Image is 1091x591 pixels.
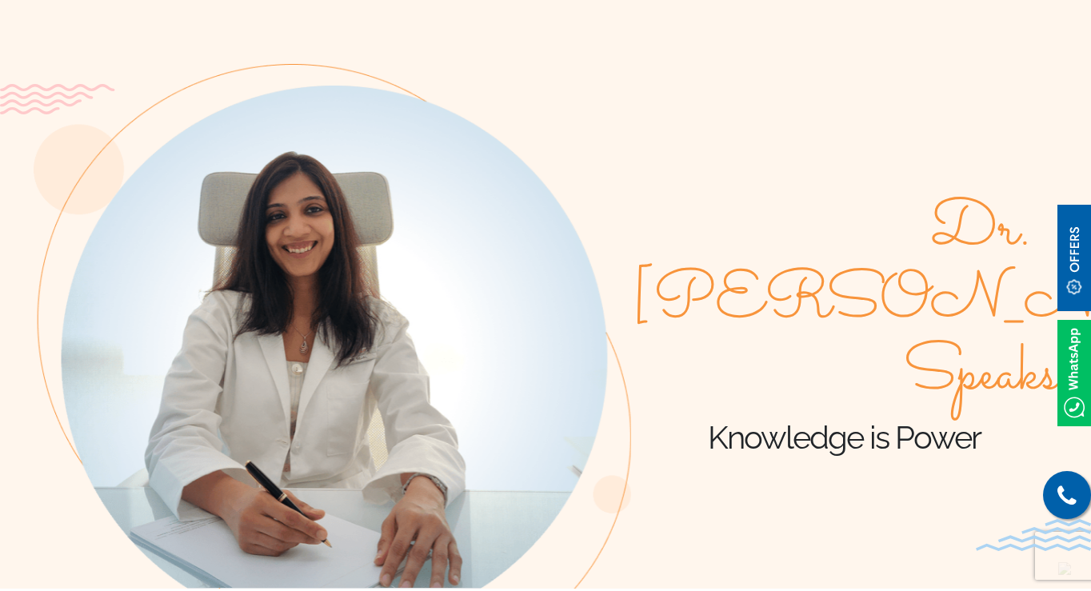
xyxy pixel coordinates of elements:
[976,519,1091,551] img: bluewave
[34,64,631,589] img: Banner Image
[1058,562,1071,575] img: up-blue-arrow.svg
[1057,320,1091,426] img: Whatsappicon
[1057,205,1091,311] img: offerBt
[1057,362,1091,380] a: Whatsappicon
[631,195,1057,457] div: Knowledge is Power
